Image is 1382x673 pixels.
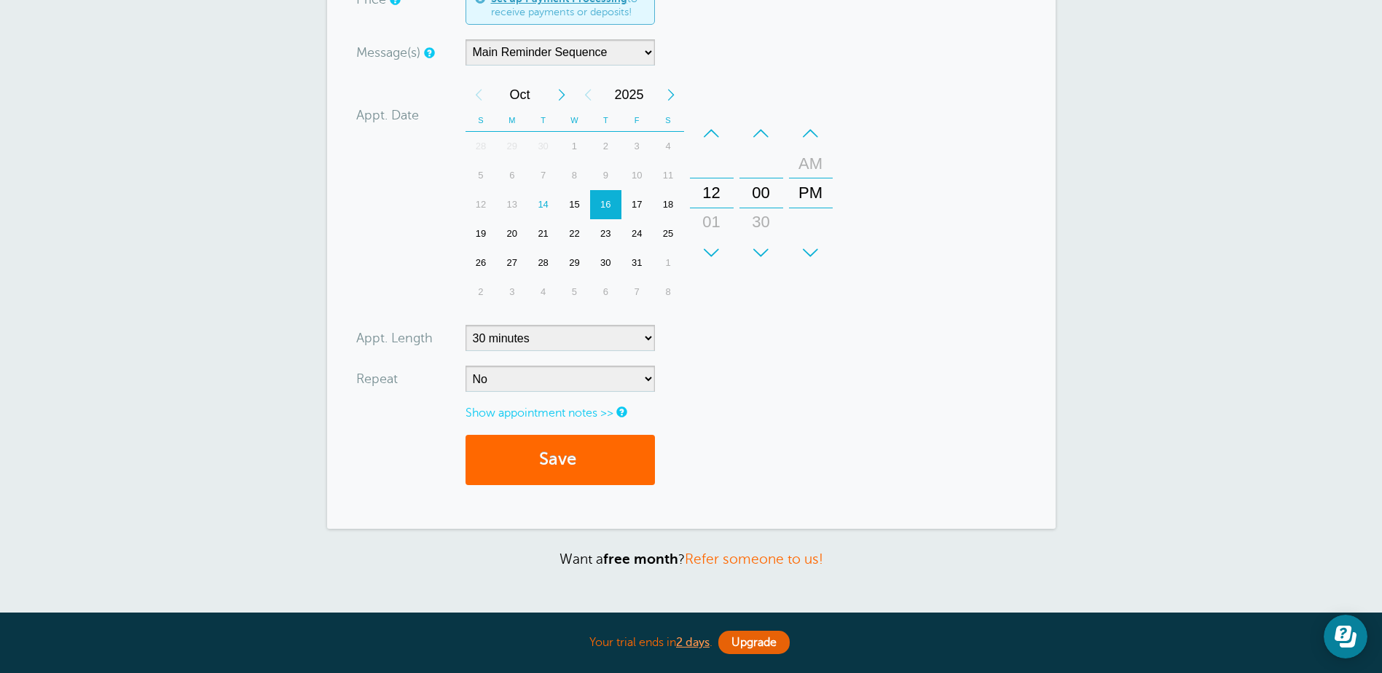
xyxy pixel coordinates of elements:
[527,278,559,307] div: 4
[621,190,653,219] div: Friday, October 17
[694,178,729,208] div: 12
[527,190,559,219] div: Today, Tuesday, October 14
[590,190,621,219] div: 16
[466,190,497,219] div: Sunday, October 12
[327,627,1056,658] div: Your trial ends in .
[621,248,653,278] div: Friday, October 31
[496,219,527,248] div: Monday, October 20
[559,190,590,219] div: 15
[356,331,433,345] label: Appt. Length
[793,178,828,208] div: PM
[466,219,497,248] div: 19
[549,80,575,109] div: Next Month
[466,248,497,278] div: Sunday, October 26
[356,372,398,385] label: Repeat
[653,132,684,161] div: Saturday, October 4
[527,219,559,248] div: 21
[356,109,419,122] label: Appt. Date
[496,109,527,132] th: M
[527,132,559,161] div: Tuesday, September 30
[496,132,527,161] div: Monday, September 29
[590,161,621,190] div: Thursday, October 9
[466,190,497,219] div: 12
[590,190,621,219] div: Thursday, October 16
[527,132,559,161] div: 30
[621,109,653,132] th: F
[496,248,527,278] div: 27
[327,551,1056,567] p: Want a ?
[653,219,684,248] div: Saturday, October 25
[424,48,433,58] a: Simple templates and custom messages will use the reminder schedule set under Settings > Reminder...
[590,109,621,132] th: T
[621,190,653,219] div: 17
[466,132,497,161] div: Sunday, September 28
[466,161,497,190] div: 5
[496,161,527,190] div: 6
[793,149,828,178] div: AM
[466,278,497,307] div: 2
[559,248,590,278] div: Wednesday, October 29
[527,248,559,278] div: Tuesday, October 28
[466,161,497,190] div: Sunday, October 5
[527,109,559,132] th: T
[496,190,527,219] div: Monday, October 13
[575,80,601,109] div: Previous Year
[653,161,684,190] div: Saturday, October 11
[653,278,684,307] div: Saturday, November 8
[653,248,684,278] div: Saturday, November 1
[466,435,655,485] button: Save
[466,278,497,307] div: Sunday, November 2
[676,636,710,649] a: 2 days
[694,237,729,266] div: 02
[466,132,497,161] div: 28
[718,631,790,654] a: Upgrade
[527,278,559,307] div: Tuesday, November 4
[590,248,621,278] div: 30
[559,109,590,132] th: W
[653,278,684,307] div: 8
[621,132,653,161] div: 3
[466,406,613,420] a: Show appointment notes >>
[621,278,653,307] div: 7
[744,178,779,208] div: 00
[653,219,684,248] div: 25
[559,278,590,307] div: Wednesday, November 5
[590,248,621,278] div: Thursday, October 30
[559,219,590,248] div: 22
[621,161,653,190] div: Friday, October 10
[658,80,684,109] div: Next Year
[559,248,590,278] div: 29
[496,190,527,219] div: 13
[496,132,527,161] div: 29
[527,161,559,190] div: Tuesday, October 7
[527,219,559,248] div: Tuesday, October 21
[616,407,625,417] a: Notes are for internal use only, and are not visible to your clients.
[621,278,653,307] div: Friday, November 7
[744,208,779,237] div: 30
[527,248,559,278] div: 28
[653,132,684,161] div: 4
[559,219,590,248] div: Wednesday, October 22
[466,109,497,132] th: S
[496,219,527,248] div: 20
[527,190,559,219] div: 14
[685,551,823,567] a: Refer someone to us!
[590,132,621,161] div: 2
[694,208,729,237] div: 01
[559,161,590,190] div: Wednesday, October 8
[466,80,492,109] div: Previous Month
[590,278,621,307] div: 6
[590,219,621,248] div: 23
[690,119,734,267] div: Hours
[621,248,653,278] div: 31
[496,278,527,307] div: 3
[603,551,678,567] strong: free month
[653,161,684,190] div: 11
[356,46,420,59] label: Message(s)
[739,119,783,267] div: Minutes
[590,161,621,190] div: 9
[1324,615,1367,658] iframe: Resource center
[590,132,621,161] div: Thursday, October 2
[590,278,621,307] div: Thursday, November 6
